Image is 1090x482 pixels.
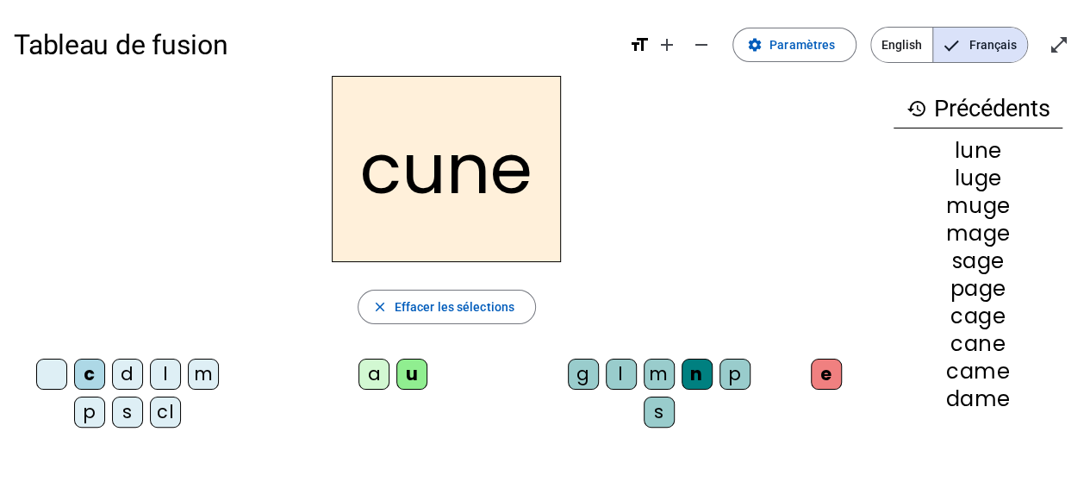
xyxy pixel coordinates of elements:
[644,359,675,390] div: m
[894,251,1062,272] div: sage
[732,28,856,62] button: Paramètres
[644,397,675,428] div: s
[894,168,1062,189] div: luge
[684,28,719,62] button: Diminuer la taille de la police
[747,37,763,53] mat-icon: settings
[568,359,599,390] div: g
[870,27,1028,63] mat-button-toggle-group: Language selection
[358,290,536,324] button: Effacer les sélections
[871,28,932,62] span: English
[650,28,684,62] button: Augmenter la taille de la police
[894,334,1062,354] div: cane
[894,306,1062,327] div: cage
[1042,28,1076,62] button: Entrer en plein écran
[1049,34,1069,55] mat-icon: open_in_full
[74,397,105,428] div: p
[372,299,388,315] mat-icon: close
[332,76,561,262] h2: cune
[606,359,637,390] div: l
[682,359,713,390] div: n
[150,397,181,428] div: cl
[691,34,712,55] mat-icon: remove
[395,297,514,317] span: Effacer les sélections
[629,34,650,55] mat-icon: format_size
[74,359,105,390] div: c
[112,397,143,428] div: s
[188,359,219,390] div: m
[894,141,1062,161] div: lune
[150,359,181,390] div: l
[358,359,389,390] div: a
[894,361,1062,382] div: came
[894,223,1062,244] div: mage
[894,389,1062,410] div: dame
[657,34,677,55] mat-icon: add
[396,359,427,390] div: u
[894,196,1062,216] div: muge
[894,90,1062,128] h3: Précédents
[719,359,751,390] div: p
[894,279,1062,299] div: page
[933,28,1027,62] span: Français
[906,98,926,119] mat-icon: history
[112,359,143,390] div: d
[14,17,615,72] h1: Tableau de fusion
[769,34,835,55] span: Paramètres
[811,359,842,390] div: e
